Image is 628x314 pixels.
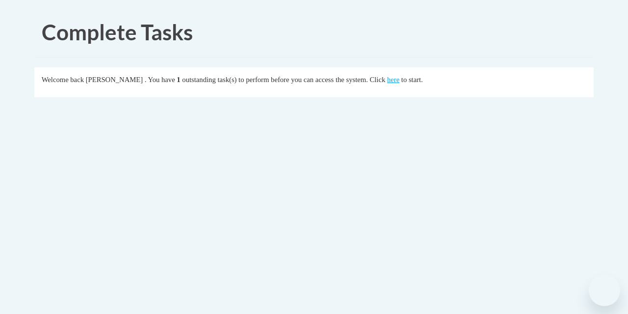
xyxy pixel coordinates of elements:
[42,76,84,84] span: Welcome back
[182,76,385,84] span: outstanding task(s) to perform before you can access the system. Click
[42,19,193,45] span: Complete Tasks
[387,76,399,84] a: here
[145,76,175,84] span: . You have
[401,76,423,84] span: to start.
[589,275,620,306] iframe: Button to launch messaging window
[177,76,180,84] span: 1
[86,76,143,84] span: [PERSON_NAME]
